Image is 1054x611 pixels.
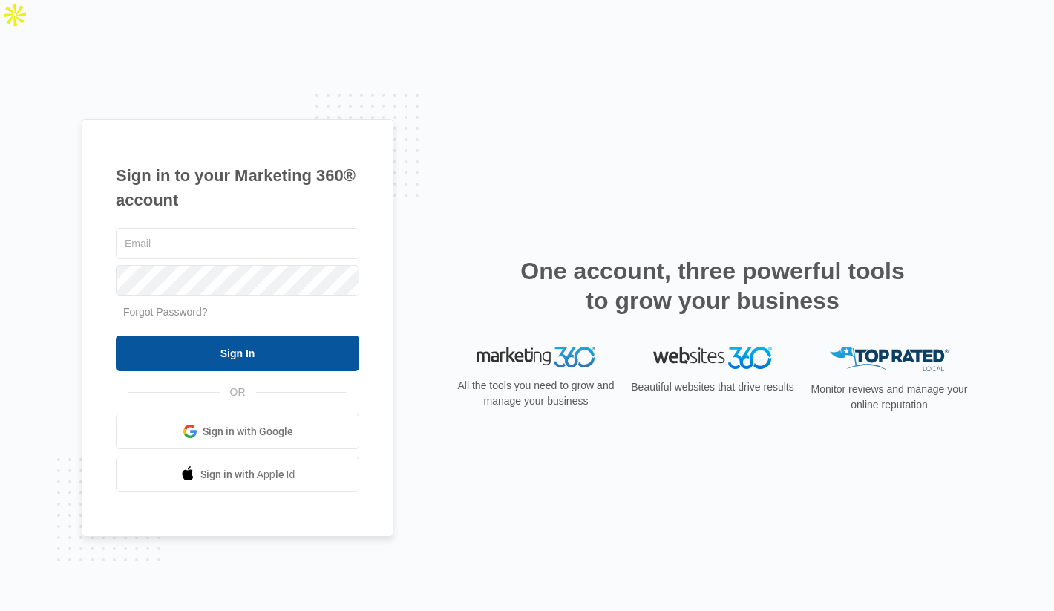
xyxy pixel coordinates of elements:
img: Top Rated Local [830,347,949,371]
a: Sign in with Apple Id [116,457,359,492]
img: Websites 360 [653,347,772,368]
span: Sign in with Google [203,424,293,440]
span: OR [220,385,256,400]
h1: Sign in to your Marketing 360® account [116,163,359,212]
span: Sign in with Apple Id [200,467,295,483]
input: Sign In [116,336,359,371]
p: All the tools you need to grow and manage your business [453,378,619,409]
p: Beautiful websites that drive results [629,379,796,395]
h2: One account, three powerful tools to grow your business [516,256,909,316]
input: Email [116,228,359,259]
img: Marketing 360 [477,347,595,367]
a: Sign in with Google [116,414,359,449]
a: Forgot Password? [123,306,208,318]
p: Monitor reviews and manage your online reputation [806,382,972,413]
